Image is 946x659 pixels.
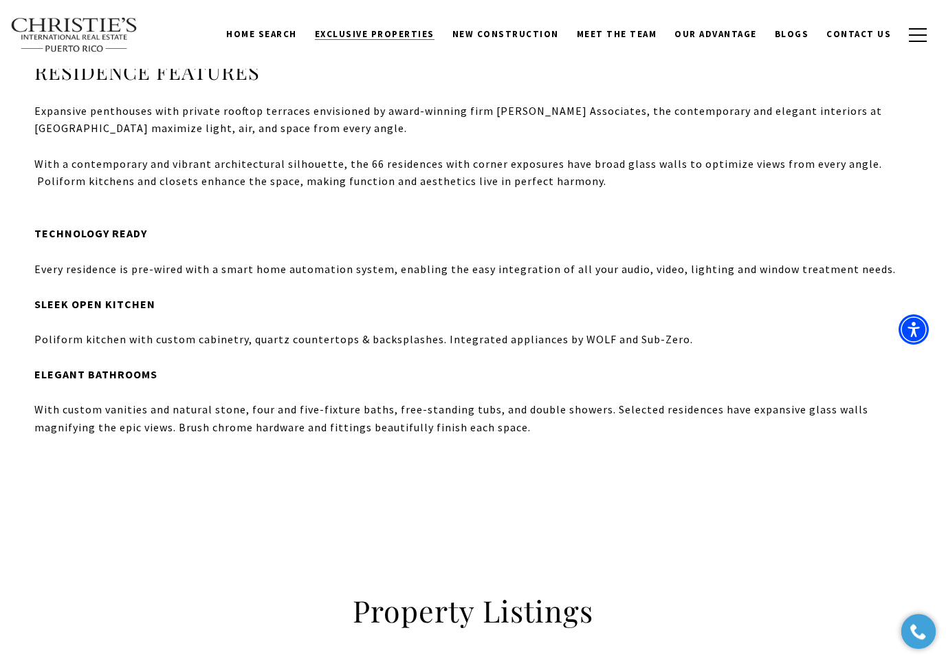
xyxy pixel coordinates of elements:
img: Christie's International Real Estate text transparent background [10,17,138,53]
span: Blogs [775,28,809,40]
a: Meet the Team [568,21,666,47]
span: New Construction [452,28,559,40]
div: Accessibility Menu [899,314,929,345]
a: Exclusive Properties [306,21,443,47]
div: Poliform kitchen with custom cabinetry, quartz countertops & backsplashes. Integrated appliances ... [34,296,912,366]
h3: RESIDENCE FEATURES [34,59,912,85]
div: Every residence is pre-wired with a smart home automation system, enabling the easy integration o... [34,225,912,295]
span: Our Advantage [674,28,757,40]
div: With custom vanities and natural stone, four and five-fixture baths, free-standing tubs, and doub... [34,366,912,436]
p: With a contemporary and vibrant architectural silhouette, the 66 residences with corner exposures... [34,155,912,208]
button: button [900,15,936,55]
span: Contact Us [826,28,891,40]
div: Expansive penthouses with private rooftop terraces envisioned by award-winning firm [PERSON_NAME]... [34,102,912,155]
h2: Property Listings [177,592,769,630]
a: Home Search [217,21,306,47]
span: Exclusive Properties [315,28,434,40]
strong: TECHNOLOGY READY [34,226,147,240]
strong: SLEEK OPEN KITCHEN [34,297,155,311]
strong: ELEGANT BATHROOMS [34,367,157,381]
a: Blogs [766,21,818,47]
a: Our Advantage [665,21,766,47]
a: New Construction [443,21,568,47]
